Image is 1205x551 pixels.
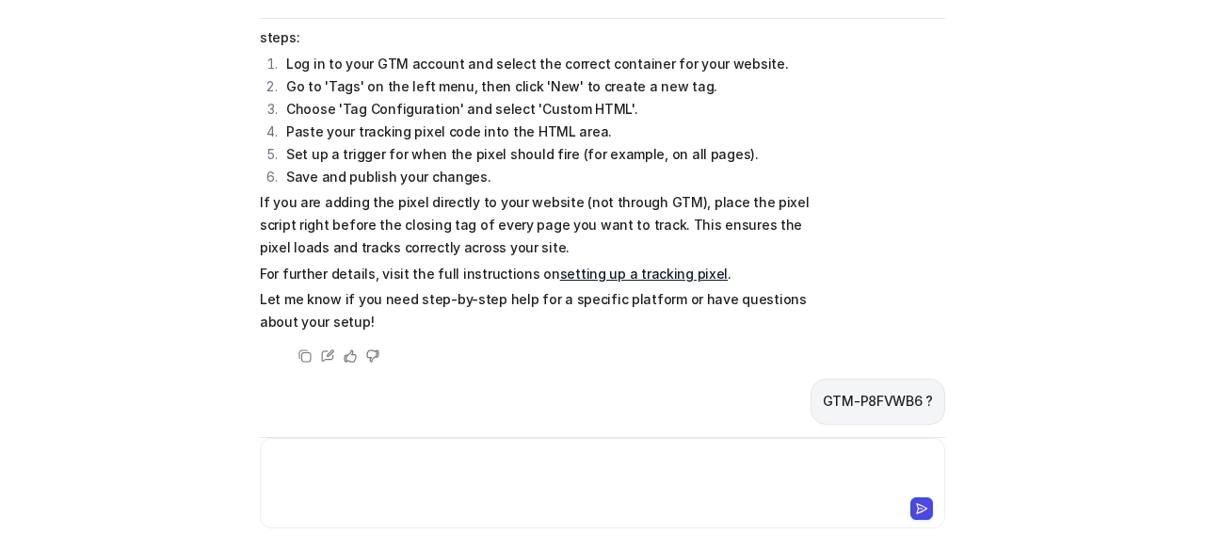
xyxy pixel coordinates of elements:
li: Log in to your GTM account and select the correct container for your website. [281,53,811,75]
li: Paste your tracking pixel code into the HTML area. [281,121,811,143]
p: GTM-P8FVWB6 ? [823,390,933,413]
li: Save and publish your changes. [281,166,811,188]
p: For further details, visit the full instructions on . [260,263,811,285]
li: Choose 'Tag Configuration' and select 'Custom HTML'. [281,98,811,121]
a: setting up a tracking pixel [560,266,728,282]
li: Set up a trigger for when the pixel should fire (for example, on all pages). [281,143,811,166]
p: To add your existing tracking pixel using Google Tag Manager (GTM), follow these steps: [260,4,811,49]
p: If you are adding the pixel directly to your website (not through GTM), place the pixel script ri... [260,191,811,259]
li: Go to 'Tags' on the left menu, then click 'New' to create a new tag. [281,75,811,98]
p: Let me know if you need step-by-step help for a specific platform or have questions about your se... [260,288,811,333]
